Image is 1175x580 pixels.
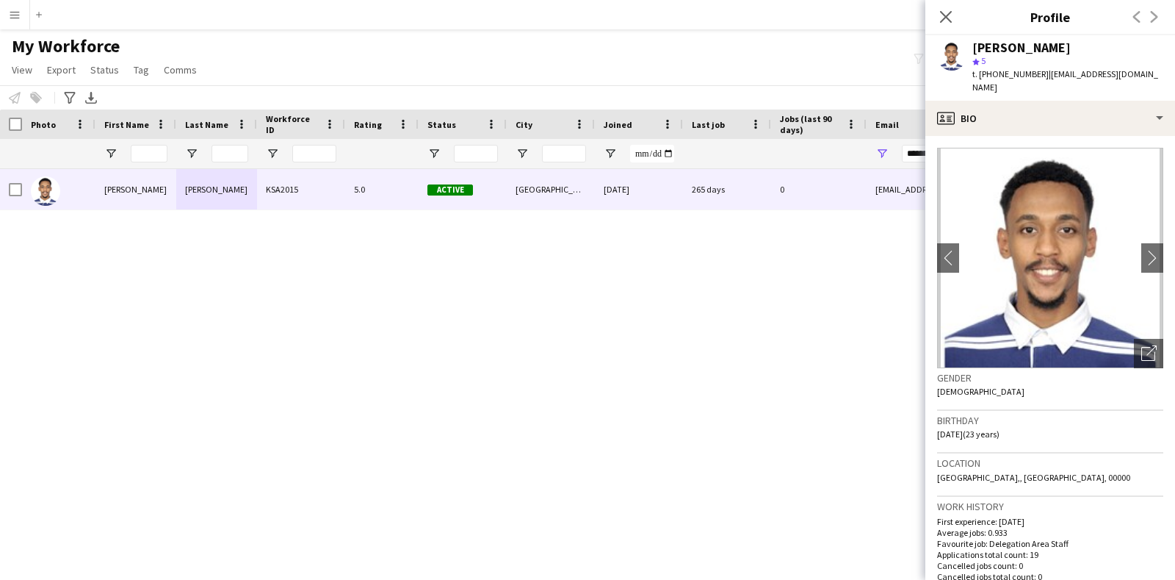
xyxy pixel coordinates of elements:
button: Open Filter Menu [875,147,889,160]
span: Email [875,119,899,130]
input: Email Filter Input [902,145,1151,162]
div: Open photos pop-in [1134,339,1163,368]
span: Workforce ID [266,113,319,135]
a: Tag [128,60,155,79]
div: Bio [925,101,1175,136]
span: 5 [981,55,986,66]
div: [EMAIL_ADDRESS][DOMAIN_NAME] [867,169,1160,210]
div: [PERSON_NAME] [176,169,257,210]
span: [DATE] (23 years) [937,429,999,440]
button: Open Filter Menu [516,147,529,160]
input: Status Filter Input [454,145,498,162]
a: Comms [158,60,203,79]
input: Joined Filter Input [630,145,674,162]
span: Last Name [185,119,228,130]
img: Abdurehman Mohammed [31,176,60,206]
h3: Gender [937,371,1163,384]
h3: Work history [937,500,1163,513]
span: Status [90,63,119,76]
span: Active [427,185,473,196]
p: First experience: [DATE] [937,516,1163,527]
h3: Birthday [937,414,1163,427]
button: Open Filter Menu [604,147,617,160]
p: Applications total count: 19 [937,549,1163,560]
span: View [12,63,32,76]
div: [GEOGRAPHIC_DATA] [507,169,595,210]
span: Last job [692,119,725,130]
span: Joined [604,119,632,130]
app-action-btn: Advanced filters [61,89,79,107]
div: [PERSON_NAME] [95,169,176,210]
h3: Profile [925,7,1175,26]
div: 5.0 [345,169,419,210]
span: [GEOGRAPHIC_DATA],, [GEOGRAPHIC_DATA], 00000 [937,472,1130,483]
div: [PERSON_NAME] [972,41,1071,54]
input: First Name Filter Input [131,145,167,162]
span: Export [47,63,76,76]
div: 0 [771,169,867,210]
span: Comms [164,63,197,76]
div: 265 days [683,169,771,210]
button: Open Filter Menu [427,147,441,160]
a: Status [84,60,125,79]
div: KSA2015 [257,169,345,210]
span: Jobs (last 90 days) [780,113,840,135]
button: Open Filter Menu [104,147,117,160]
span: My Workforce [12,35,120,57]
input: Workforce ID Filter Input [292,145,336,162]
p: Average jobs: 0.933 [937,527,1163,538]
div: [DATE] [595,169,683,210]
button: Open Filter Menu [266,147,279,160]
span: First Name [104,119,149,130]
button: Open Filter Menu [185,147,198,160]
span: Status [427,119,456,130]
span: Rating [354,119,382,130]
a: View [6,60,38,79]
span: [DEMOGRAPHIC_DATA] [937,386,1024,397]
span: Tag [134,63,149,76]
a: Export [41,60,82,79]
h3: Location [937,457,1163,470]
span: City [516,119,532,130]
span: t. [PHONE_NUMBER] [972,68,1049,79]
app-action-btn: Export XLSX [82,89,100,107]
p: Cancelled jobs count: 0 [937,560,1163,571]
img: Crew avatar or photo [937,148,1163,368]
p: Favourite job: Delegation Area Staff [937,538,1163,549]
span: Photo [31,119,56,130]
span: | [EMAIL_ADDRESS][DOMAIN_NAME] [972,68,1158,93]
input: Last Name Filter Input [211,145,248,162]
input: City Filter Input [542,145,586,162]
